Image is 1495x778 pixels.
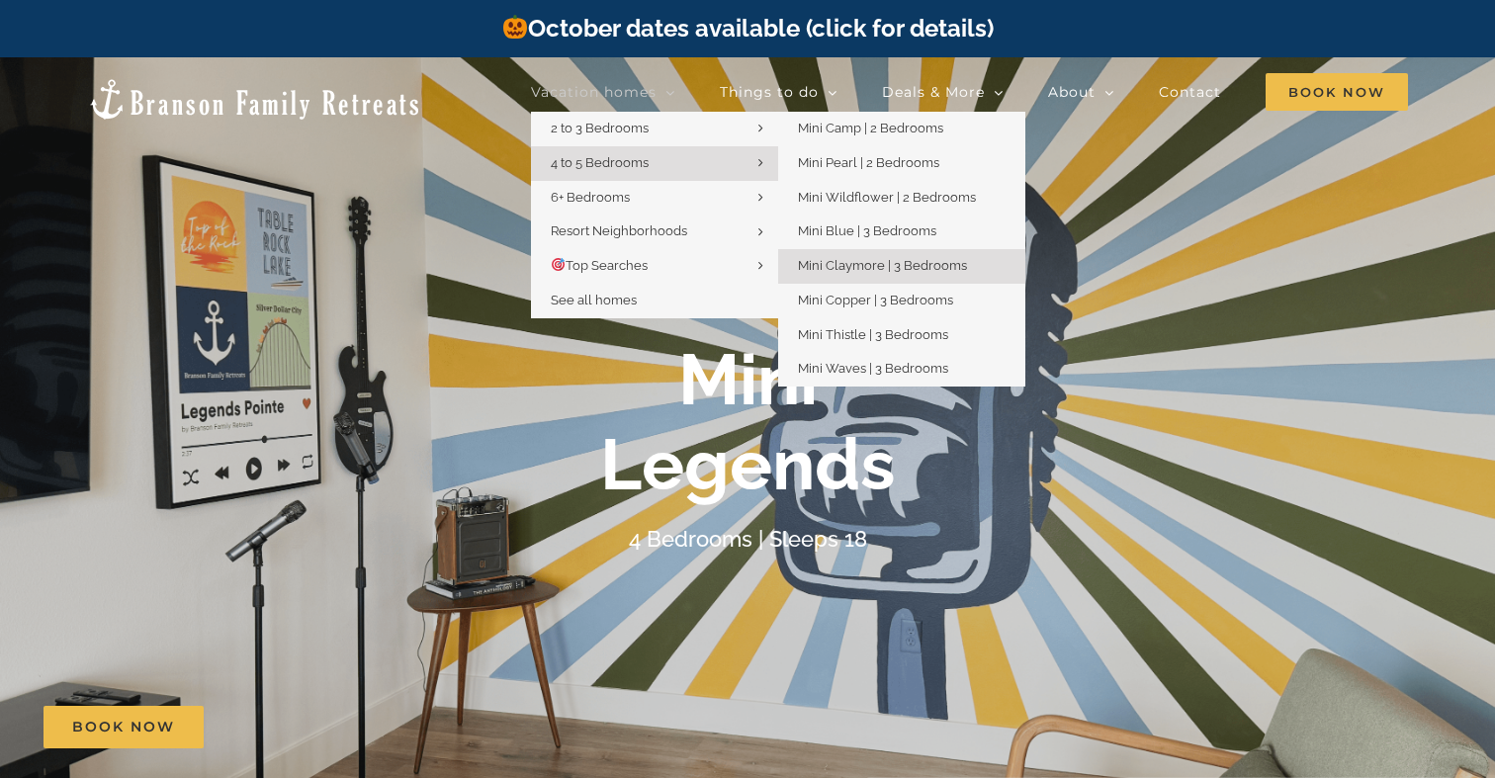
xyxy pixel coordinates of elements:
[798,190,976,205] span: Mini Wildflower | 2 Bedrooms
[778,215,1025,249] a: Mini Blue | 3 Bedrooms
[531,72,675,112] a: Vacation homes
[798,121,943,135] span: Mini Camp | 2 Bedrooms
[778,284,1025,318] a: Mini Copper | 3 Bedrooms
[551,121,649,135] span: 2 to 3 Bedrooms
[720,72,837,112] a: Things to do
[501,14,994,43] a: October dates available (click for details)
[1048,72,1114,112] a: About
[551,190,630,205] span: 6+ Bedrooms
[798,155,939,170] span: Mini Pearl | 2 Bedrooms
[531,181,778,216] a: 6+ Bedrooms
[531,146,778,181] a: 4 to 5 Bedrooms
[531,249,778,284] a: 🎯Top Searches
[778,249,1025,284] a: Mini Claymore | 3 Bedrooms
[629,526,867,552] h4: 4 Bedrooms | Sleeps 18
[72,719,175,735] span: Book Now
[778,352,1025,387] a: Mini Waves | 3 Bedrooms
[87,77,422,122] img: Branson Family Retreats Logo
[1266,73,1408,111] span: Book Now
[503,15,527,39] img: 🎃
[778,146,1025,181] a: Mini Pearl | 2 Bedrooms
[798,258,967,273] span: Mini Claymore | 3 Bedrooms
[720,85,819,99] span: Things to do
[882,85,985,99] span: Deals & More
[551,155,649,170] span: 4 to 5 Bedrooms
[778,318,1025,353] a: Mini Thistle | 3 Bedrooms
[798,293,953,307] span: Mini Copper | 3 Bedrooms
[778,181,1025,216] a: Mini Wildflower | 2 Bedrooms
[600,337,896,506] b: Mini Legends
[551,223,687,238] span: Resort Neighborhoods
[798,327,948,342] span: Mini Thistle | 3 Bedrooms
[798,223,936,238] span: Mini Blue | 3 Bedrooms
[44,706,204,748] a: Book Now
[1048,85,1096,99] span: About
[551,293,637,307] span: See all homes
[531,215,778,249] a: Resort Neighborhoods
[798,361,948,376] span: Mini Waves | 3 Bedrooms
[531,85,657,99] span: Vacation homes
[531,72,1408,112] nav: Main Menu
[531,284,778,318] a: See all homes
[1159,85,1221,99] span: Contact
[551,258,648,273] span: Top Searches
[882,72,1004,112] a: Deals & More
[1159,72,1221,112] a: Contact
[552,258,565,271] img: 🎯
[531,112,778,146] a: 2 to 3 Bedrooms
[778,112,1025,146] a: Mini Camp | 2 Bedrooms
